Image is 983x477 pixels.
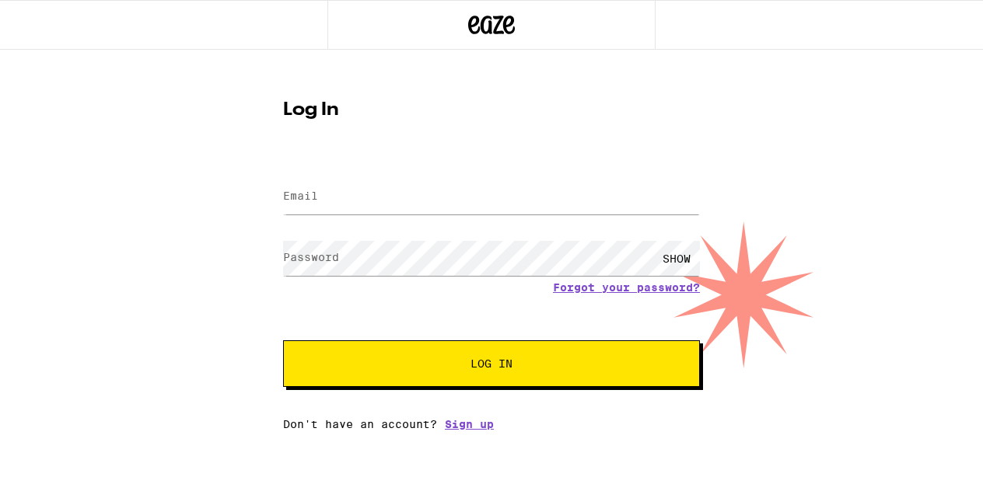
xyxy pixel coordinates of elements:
[283,251,339,263] label: Password
[283,179,700,214] input: Email
[653,241,700,276] div: SHOW
[471,358,512,369] span: Log In
[445,418,494,430] a: Sign up
[283,101,700,120] h1: Log In
[283,190,318,202] label: Email
[283,340,700,387] button: Log In
[553,281,700,294] a: Forgot your password?
[283,418,700,430] div: Don't have an account?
